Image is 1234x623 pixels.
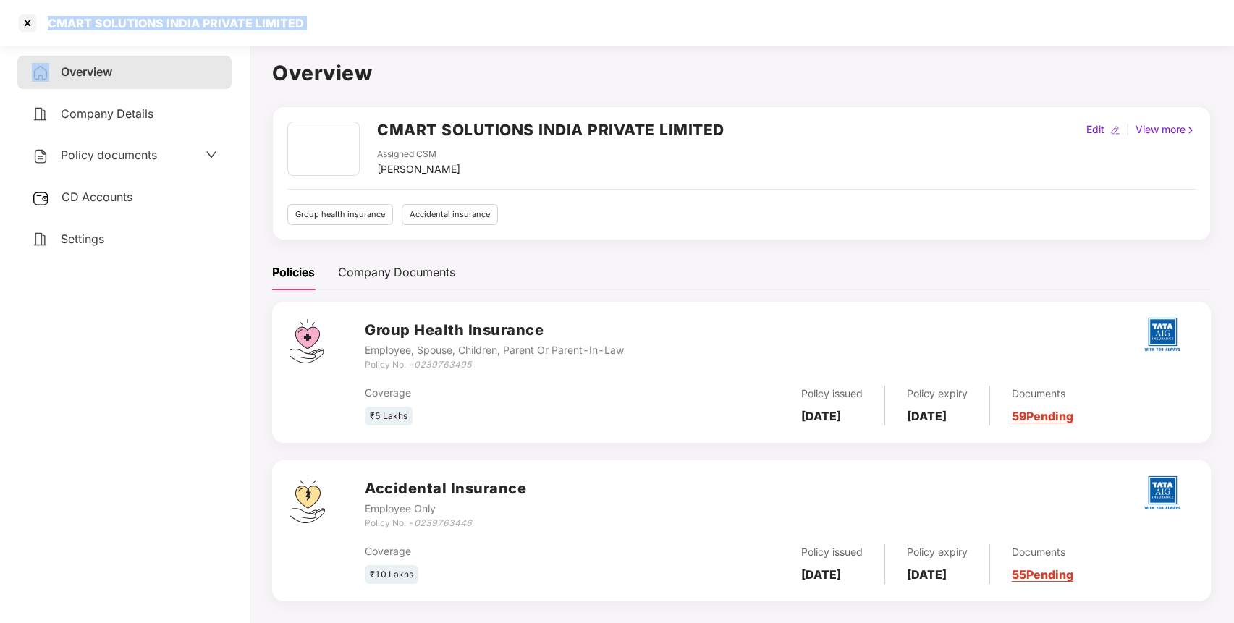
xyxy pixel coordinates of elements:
div: Assigned CSM [377,148,460,161]
b: [DATE] [907,409,947,423]
div: Policy No. - [365,358,624,372]
span: Overview [61,64,112,79]
img: tatag.png [1137,467,1188,518]
div: ₹10 Lakhs [365,565,418,585]
span: Policy documents [61,148,157,162]
div: Policy expiry [907,544,968,560]
a: 55 Pending [1012,567,1073,582]
img: tatag.png [1137,309,1188,360]
img: editIcon [1110,125,1120,135]
a: 59 Pending [1012,409,1073,423]
div: Employee, Spouse, Children, Parent Or Parent-In-Law [365,342,624,358]
div: Accidental insurance [402,204,498,225]
div: Documents [1012,544,1073,560]
div: Policy No. - [365,517,526,530]
div: View more [1133,122,1199,137]
i: 0239763495 [414,359,472,370]
img: rightIcon [1186,125,1196,135]
div: Company Documents [338,263,455,281]
div: Documents [1012,386,1073,402]
b: [DATE] [907,567,947,582]
span: CD Accounts [62,190,132,204]
div: Policy expiry [907,386,968,402]
img: svg+xml;base64,PHN2ZyB4bWxucz0iaHR0cDovL3d3dy53My5vcmcvMjAwMC9zdmciIHdpZHRoPSIyNCIgaGVpZ2h0PSIyNC... [32,148,49,165]
div: | [1123,122,1133,137]
div: Coverage [365,543,641,559]
span: Company Details [61,106,153,121]
div: CMART SOLUTIONS INDIA PRIVATE LIMITED [39,16,304,30]
div: Coverage [365,385,641,401]
div: Group health insurance [287,204,393,225]
div: Policies [272,263,315,281]
img: svg+xml;base64,PHN2ZyB4bWxucz0iaHR0cDovL3d3dy53My5vcmcvMjAwMC9zdmciIHdpZHRoPSI0Ny43MTQiIGhlaWdodD... [290,319,324,363]
h3: Group Health Insurance [365,319,624,342]
h2: CMART SOLUTIONS INDIA PRIVATE LIMITED [377,118,724,142]
span: down [206,149,217,161]
div: Policy issued [801,386,863,402]
b: [DATE] [801,567,841,582]
img: svg+xml;base64,PHN2ZyB3aWR0aD0iMjUiIGhlaWdodD0iMjQiIHZpZXdCb3g9IjAgMCAyNSAyNCIgZmlsbD0ibm9uZSIgeG... [32,190,50,207]
img: svg+xml;base64,PHN2ZyB4bWxucz0iaHR0cDovL3d3dy53My5vcmcvMjAwMC9zdmciIHdpZHRoPSIyNCIgaGVpZ2h0PSIyNC... [32,64,49,82]
i: 0239763446 [414,517,472,528]
div: Policy issued [801,544,863,560]
img: svg+xml;base64,PHN2ZyB4bWxucz0iaHR0cDovL3d3dy53My5vcmcvMjAwMC9zdmciIHdpZHRoPSIyNCIgaGVpZ2h0PSIyNC... [32,106,49,123]
b: [DATE] [801,409,841,423]
img: svg+xml;base64,PHN2ZyB4bWxucz0iaHR0cDovL3d3dy53My5vcmcvMjAwMC9zdmciIHdpZHRoPSI0OS4zMjEiIGhlaWdodD... [290,478,325,523]
h1: Overview [272,57,1211,89]
span: Settings [61,232,104,246]
h3: Accidental Insurance [365,478,526,500]
div: Employee Only [365,501,526,517]
div: [PERSON_NAME] [377,161,460,177]
img: svg+xml;base64,PHN2ZyB4bWxucz0iaHR0cDovL3d3dy53My5vcmcvMjAwMC9zdmciIHdpZHRoPSIyNCIgaGVpZ2h0PSIyNC... [32,231,49,248]
div: ₹5 Lakhs [365,407,413,426]
div: Edit [1083,122,1107,137]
